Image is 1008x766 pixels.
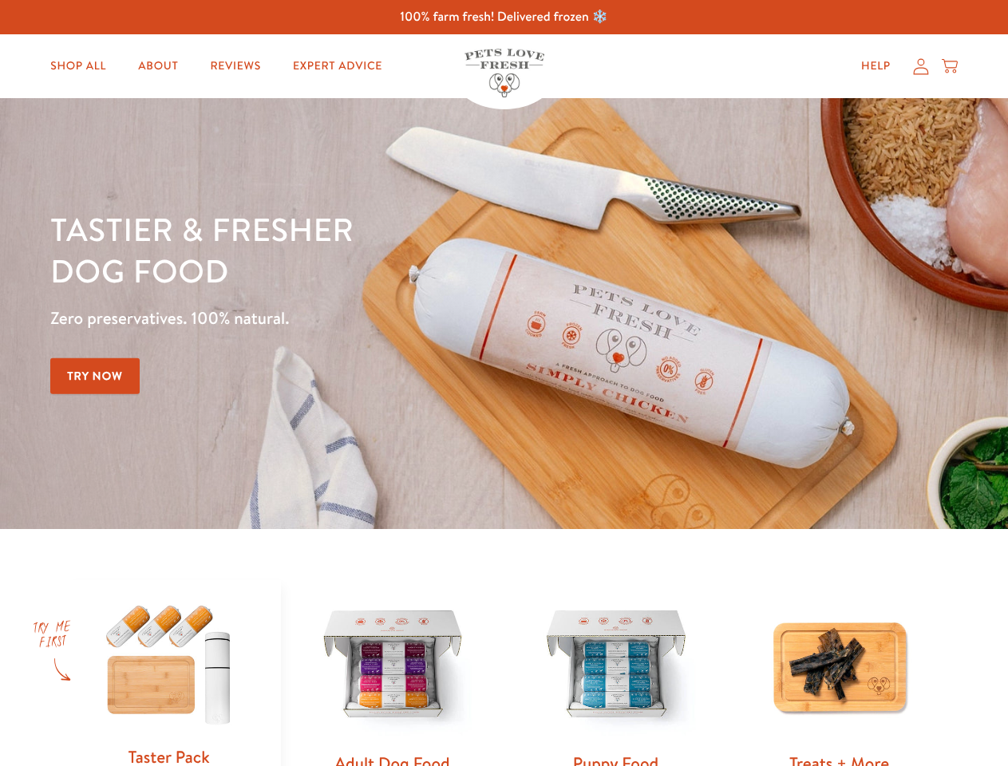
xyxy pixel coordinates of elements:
h1: Tastier & fresher dog food [50,208,655,291]
a: Shop All [38,50,119,82]
img: Pets Love Fresh [464,49,544,97]
p: Zero preservatives. 100% natural. [50,304,655,333]
a: Help [848,50,903,82]
a: Expert Advice [280,50,395,82]
a: About [125,50,191,82]
a: Try Now [50,358,140,394]
a: Reviews [197,50,273,82]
